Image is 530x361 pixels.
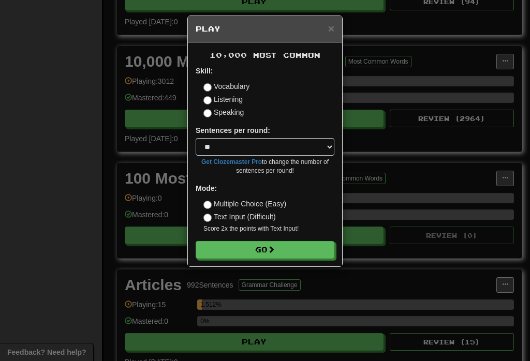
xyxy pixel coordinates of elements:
[201,158,262,166] a: Get Clozemaster Pro
[203,199,286,209] label: Multiple Choice (Easy)
[203,94,243,104] label: Listening
[203,212,276,222] label: Text Input (Difficult)
[203,81,249,92] label: Vocabulary
[210,51,320,59] span: 10,000 Most Common
[203,96,212,104] input: Listening
[203,201,212,209] input: Multiple Choice (Easy)
[203,109,212,117] input: Speaking
[328,22,334,34] span: ×
[328,23,334,34] button: Close
[196,184,217,192] strong: Mode:
[196,24,334,34] h5: Play
[203,224,334,233] small: Score 2x the points with Text Input !
[196,125,270,136] label: Sentences per round:
[203,83,212,92] input: Vocabulary
[203,107,244,117] label: Speaking
[196,241,334,259] button: Go
[196,158,334,175] small: to change the number of sentences per round!
[196,67,213,75] strong: Skill:
[203,214,212,222] input: Text Input (Difficult)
